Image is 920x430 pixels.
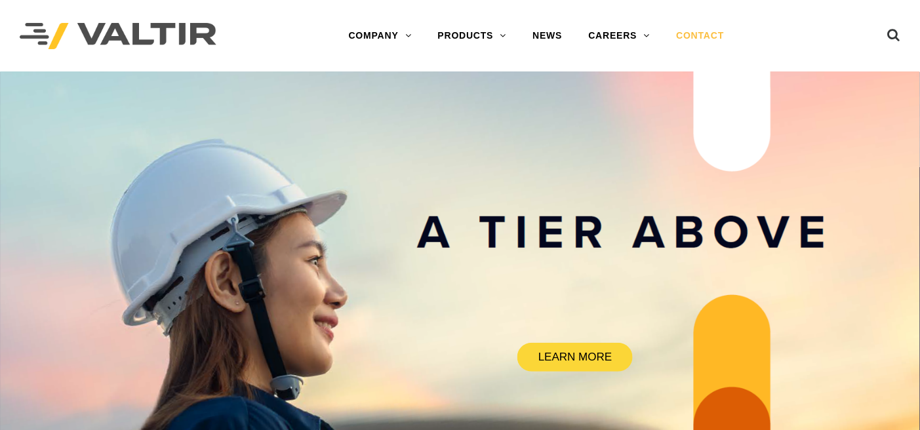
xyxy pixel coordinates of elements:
a: COMPANY [336,23,425,49]
a: PRODUCTS [425,23,520,49]
a: CAREERS [576,23,664,49]
img: Valtir [20,23,216,50]
a: CONTACT [664,23,738,49]
a: LEARN MORE [517,343,633,372]
a: NEWS [519,23,575,49]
